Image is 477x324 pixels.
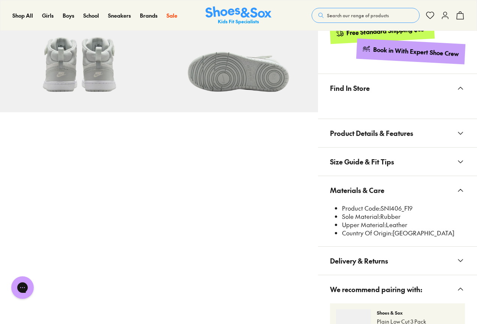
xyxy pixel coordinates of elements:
button: We recommend pairing with: [318,275,477,303]
span: Girls [42,12,54,19]
iframe: Find in Store [330,102,465,110]
button: Find In Store [318,74,477,102]
div: Book in With Expert Shoe Crew [373,45,459,58]
span: Size Guide & Fit Tips [330,151,394,173]
span: Sale [166,12,177,19]
li: SNI406_F19 [342,204,465,212]
a: Brands [140,12,157,20]
a: Sale [166,12,177,20]
span: Boys [63,12,74,19]
a: School [83,12,99,20]
span: Search our range of products [327,12,389,19]
a: Free Standard Shipping $85+ [330,18,435,44]
span: Brands [140,12,157,19]
iframe: Gorgias live chat messenger [7,274,37,301]
span: Product Code: [342,204,381,212]
a: Shop All [12,12,33,20]
span: Delivery & Returns [330,250,388,272]
p: Shoes & Sox [377,309,459,316]
li: Rubber [342,212,465,221]
span: We recommend pairing with: [330,278,422,300]
span: Upper Material: [342,220,386,229]
a: Sneakers [108,12,131,20]
a: Girls [42,12,54,20]
a: Shoes & Sox [205,6,271,25]
button: Product Details & Features [318,119,477,147]
button: Materials & Care [318,176,477,204]
button: Size Guide & Fit Tips [318,148,477,176]
div: Free Standard Shipping $85+ [346,25,429,37]
span: Sneakers [108,12,131,19]
img: SNS_Logo_Responsive.svg [205,6,271,25]
li: [GEOGRAPHIC_DATA] [342,229,465,237]
span: Product Details & Features [330,122,413,144]
a: Boys [63,12,74,20]
span: Find In Store [330,77,370,99]
span: School [83,12,99,19]
span: Shop All [12,12,33,19]
span: Materials & Care [330,179,384,201]
button: Delivery & Returns [318,247,477,275]
span: Sole Material: [342,212,380,220]
button: Search our range of products [312,8,420,23]
span: Country Of Origin: [342,229,393,237]
a: Book in With Expert Shoe Crew [356,39,465,65]
li: Leather [342,221,465,229]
